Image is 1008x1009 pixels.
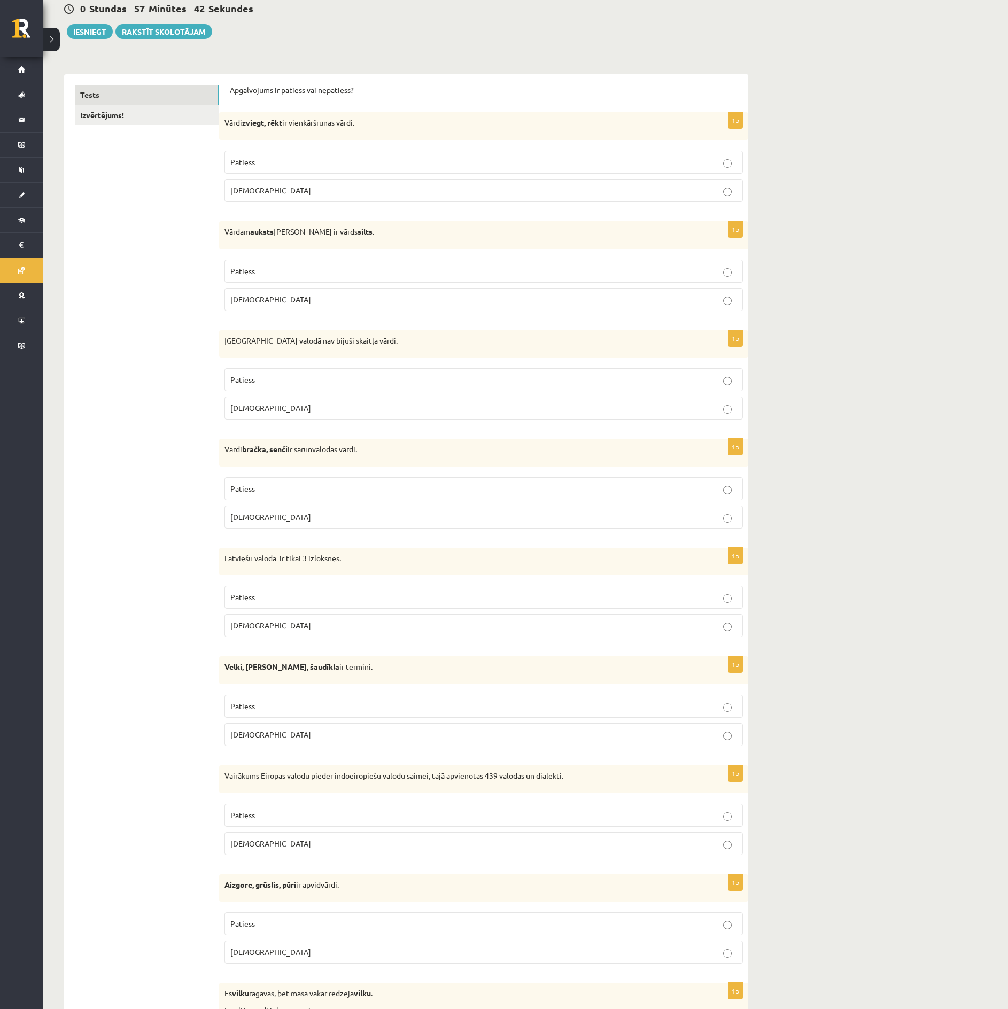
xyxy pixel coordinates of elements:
[230,484,255,493] span: Patiess
[224,880,296,889] strong: Aizgore, grūslis, pūri
[75,85,219,105] a: Tests
[224,553,689,564] p: Latviešu valodā ir tikai 3 izloksnes.
[230,947,311,957] span: [DEMOGRAPHIC_DATA]
[723,812,732,821] input: Patiess
[723,594,732,603] input: Patiess
[250,227,274,236] strong: auksts
[230,810,255,820] span: Patiess
[224,771,689,781] p: Vairākums Eiropas valodu pieder indoeiropiešu valodu saimei, tajā apvienotas 439 valodas un diale...
[75,105,219,125] a: Izvērtējums!
[723,514,732,523] input: [DEMOGRAPHIC_DATA]
[224,227,689,237] p: Vārdam [PERSON_NAME] ir vārds .
[723,921,732,929] input: Patiess
[728,221,743,238] p: 1p
[224,444,689,455] p: Vārdi ir sarunvalodas vārdi.
[230,512,311,522] span: [DEMOGRAPHIC_DATA]
[149,2,187,14] span: Minūtes
[230,85,738,96] p: Apgalvojums ir patiess vai nepatiess?
[728,330,743,347] p: 1p
[12,19,43,45] a: Rīgas 1. Tālmācības vidusskola
[728,547,743,564] p: 1p
[723,841,732,849] input: [DEMOGRAPHIC_DATA]
[230,266,255,276] span: Patiess
[224,662,339,671] strong: Velki, [PERSON_NAME], šaudīkla
[230,919,255,928] span: Patiess
[723,949,732,958] input: [DEMOGRAPHIC_DATA]
[230,592,255,602] span: Patiess
[230,729,311,739] span: [DEMOGRAPHIC_DATA]
[232,988,249,998] strong: vilku
[89,2,127,14] span: Stundas
[230,375,255,384] span: Patiess
[723,405,732,414] input: [DEMOGRAPHIC_DATA]
[208,2,253,14] span: Sekundes
[728,982,743,999] p: 1p
[723,377,732,385] input: Patiess
[354,988,371,998] strong: vilku
[67,24,113,39] button: Iesniegt
[728,112,743,129] p: 1p
[230,839,311,848] span: [DEMOGRAPHIC_DATA]
[230,185,311,195] span: [DEMOGRAPHIC_DATA]
[230,620,311,630] span: [DEMOGRAPHIC_DATA]
[224,988,689,999] p: Es ragavas, bet māsa vakar redzēja .
[230,294,311,304] span: [DEMOGRAPHIC_DATA]
[728,874,743,891] p: 1p
[242,118,282,127] strong: zviegt, rēkt
[723,732,732,740] input: [DEMOGRAPHIC_DATA]
[728,656,743,673] p: 1p
[723,623,732,631] input: [DEMOGRAPHIC_DATA]
[728,438,743,455] p: 1p
[134,2,145,14] span: 57
[723,297,732,305] input: [DEMOGRAPHIC_DATA]
[224,662,689,672] p: ir termini.
[242,444,288,454] strong: bračka, senči
[224,880,689,890] p: ir apvidvārdi.
[230,157,255,167] span: Patiess
[224,118,689,128] p: Vārdi ir vienkāršrunas vārdi.
[115,24,212,39] a: Rakstīt skolotājam
[230,403,311,413] span: [DEMOGRAPHIC_DATA]
[723,159,732,168] input: Patiess
[80,2,86,14] span: 0
[723,188,732,196] input: [DEMOGRAPHIC_DATA]
[723,268,732,277] input: Patiess
[230,701,255,711] span: Patiess
[723,486,732,494] input: Patiess
[358,227,373,236] strong: silts
[194,2,205,14] span: 42
[728,765,743,782] p: 1p
[224,336,689,346] p: [GEOGRAPHIC_DATA] valodā nav bijuši skaitļa vārdi.
[723,703,732,712] input: Patiess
